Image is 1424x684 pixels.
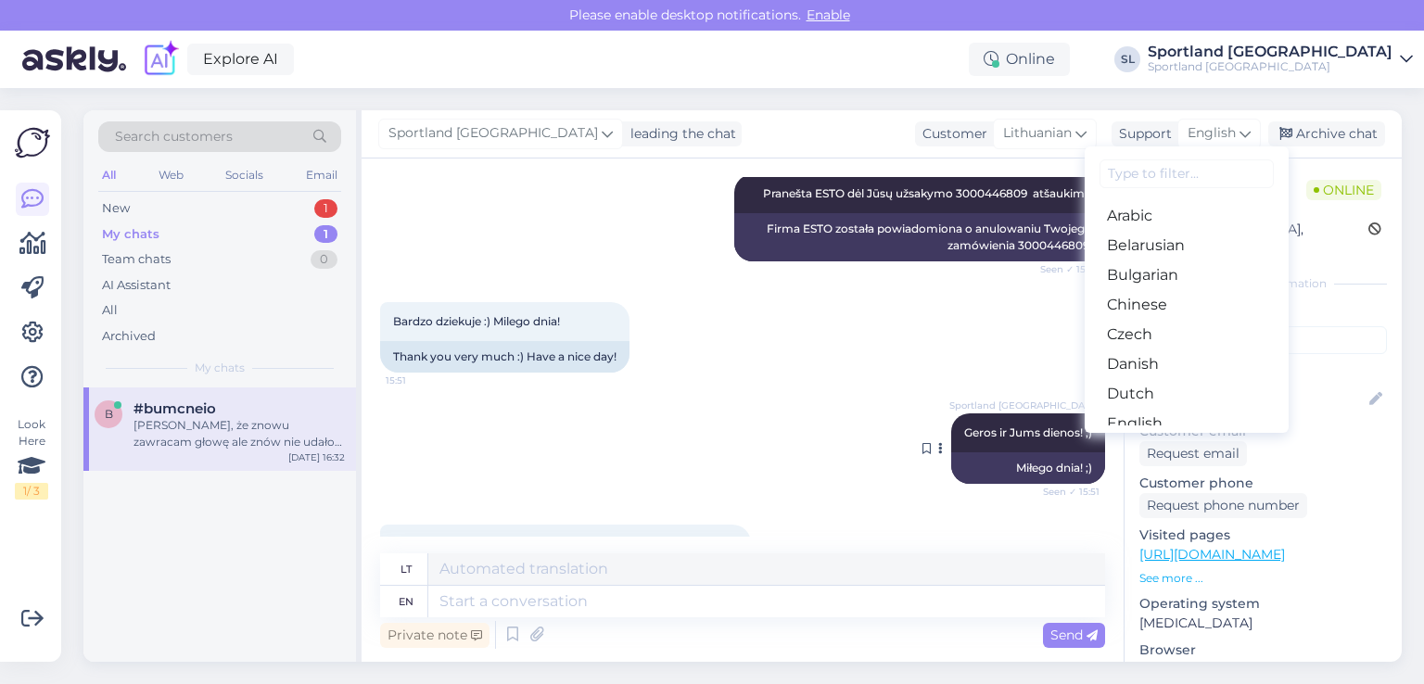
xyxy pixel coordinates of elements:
[133,400,216,417] span: #bumcneio
[195,360,245,376] span: My chats
[102,199,130,218] div: New
[1139,546,1285,563] a: [URL][DOMAIN_NAME]
[380,623,489,648] div: Private note
[1112,124,1172,144] div: Support
[1085,320,1289,349] a: Czech
[133,417,345,450] div: [PERSON_NAME], że znowu zawracam głowę ale znów nie udało mi się kupić tych butów. Z jakiegoś pow...
[187,44,294,75] a: Explore AI
[763,186,1092,200] span: Pranešta ESTO dėl Jūsų užsakymo 3000446809 atšaukimo
[314,199,337,218] div: 1
[1085,379,1289,409] a: Dutch
[288,450,345,464] div: [DATE] 16:32
[102,276,171,295] div: AI Assistant
[155,163,187,187] div: Web
[388,123,598,144] span: Sportland [GEOGRAPHIC_DATA]
[1188,123,1236,144] span: English
[1114,46,1140,72] div: SL
[98,163,120,187] div: All
[1306,180,1381,200] span: Online
[1139,640,1387,660] p: Browser
[102,225,159,244] div: My chats
[1148,44,1413,74] a: Sportland [GEOGRAPHIC_DATA]Sportland [GEOGRAPHIC_DATA]
[1085,201,1289,231] a: Arabic
[623,124,736,144] div: leading the chat
[386,374,455,387] span: 15:51
[1050,627,1098,643] span: Send
[1085,409,1289,438] a: English
[302,163,341,187] div: Email
[1030,262,1100,276] span: Seen ✓ 15:50
[1139,594,1387,614] p: Operating system
[1148,59,1392,74] div: Sportland [GEOGRAPHIC_DATA]
[393,314,560,328] span: Bardzo dziekuje :) Milego dnia!
[1139,441,1247,466] div: Request email
[1139,570,1387,587] p: See more ...
[15,125,50,160] img: Askly Logo
[951,452,1105,484] div: Miłego dnia! ;)
[1139,493,1307,518] div: Request phone number
[102,301,118,320] div: All
[380,341,629,373] div: Thank you very much :) Have a nice day!
[1100,159,1274,188] input: Type to filter...
[1139,660,1387,679] p: Chrome [TECHNICAL_ID]
[399,586,413,617] div: en
[1139,614,1387,633] p: [MEDICAL_DATA]
[15,483,48,500] div: 1 / 3
[105,407,113,421] span: b
[400,553,412,585] div: lt
[1139,474,1387,493] p: Customer phone
[1268,121,1385,146] div: Archive chat
[1139,526,1387,545] p: Visited pages
[949,399,1100,412] span: Sportland [GEOGRAPHIC_DATA]
[734,213,1105,261] div: Firma ESTO została powiadomiona o anulowaniu Twojego zamówienia 3000446809.
[222,163,267,187] div: Socials
[115,127,233,146] span: Search customers
[964,425,1092,439] span: Geros ir Jums dienos! ;)
[915,124,987,144] div: Customer
[1085,290,1289,320] a: Chinese
[1030,485,1100,499] span: Seen ✓ 15:51
[15,416,48,500] div: Look Here
[969,43,1070,76] div: Online
[1148,44,1392,59] div: Sportland [GEOGRAPHIC_DATA]
[311,250,337,269] div: 0
[1085,231,1289,260] a: Belarusian
[1003,123,1072,144] span: Lithuanian
[141,40,180,79] img: explore-ai
[102,250,171,269] div: Team chats
[102,327,156,346] div: Archived
[801,6,856,23] span: Enable
[1085,260,1289,290] a: Bulgarian
[1085,349,1289,379] a: Danish
[314,225,337,244] div: 1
